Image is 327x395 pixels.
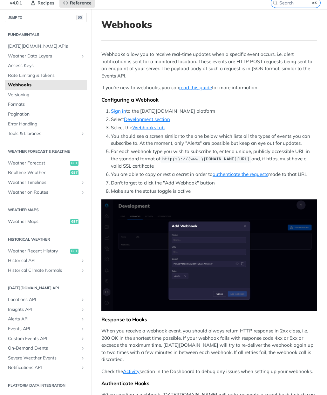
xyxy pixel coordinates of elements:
[8,121,85,127] span: Error Handling
[5,324,87,334] a: Events APIShow subpages for Events API
[132,124,165,131] a: Webhooks tab
[5,353,87,363] a: Severe Weather EventsShow subpages for Severe Weather Events
[123,368,140,374] a: Activity
[5,168,87,177] a: Realtime Weatherget
[5,129,87,138] a: Tools & LibrariesShow subpages for Tools & Libraries
[8,170,69,176] span: Realtime Weather
[213,171,268,177] a: authenticate the requests
[8,92,85,98] span: Versioning
[8,258,78,264] span: Historical API
[5,334,87,344] a: Custom Events APIShow subpages for Custom Events API
[5,314,87,324] a: Alerts APIShow subpages for Alerts API
[8,326,78,332] span: Events API
[8,63,85,69] span: Access Keys
[8,345,78,351] span: On-Demand Events
[8,53,78,59] span: Weather Data Layers
[101,368,317,375] p: Check the section in the Dashboard to debug any issues when setting up your webhooks.
[8,131,78,137] span: Tools & Libraries
[111,171,317,178] li: You are able to copy or rest a secret in order to made to that URL
[5,207,87,213] h2: Weather Maps
[8,267,78,274] span: Historical Climate Normals
[5,363,87,372] a: Notifications APIShow subpages for Notifications API
[80,258,85,263] button: Show subpages for Historical API
[101,199,317,311] span: Expand image
[8,179,78,186] span: Weather Timelines
[111,148,317,170] li: For each webhook type you wish to subscribe to, enter a unique, publicly accessible URL in the st...
[111,124,317,131] li: Select the
[111,133,317,147] li: You should see a screen similar to the one below which lists all the types of events you can subs...
[80,307,85,312] button: Show subpages for Insights API
[80,356,85,361] button: Show subpages for Severe Weather Events
[5,188,87,197] a: Weather on RoutesShow subpages for Weather on Routes
[5,158,87,168] a: Weather Forecastget
[5,295,87,305] a: Locations APIShow subpages for Locations API
[179,84,212,90] a: read this guide
[5,237,87,242] h2: Historical Weather
[8,316,78,322] span: Alerts API
[124,116,170,122] a: Development section
[5,178,87,187] a: Weather TimelinesShow subpages for Weather Timelines
[80,326,85,331] button: Show subpages for Events API
[80,268,85,273] button: Show subpages for Historical Climate Normals
[5,71,87,80] a: Rate Limiting & Tokens
[80,297,85,302] button: Show subpages for Locations API
[5,383,87,388] h2: Platform DATA integration
[70,170,78,175] span: get
[8,43,85,50] span: [DATE][DOMAIN_NAME] APIs
[80,317,85,322] button: Show subpages for Alerts API
[101,327,317,363] p: When you receive a webhook event, you should always return HTTP response in 2xx class, i.e. 200 O...
[8,111,85,117] span: Pagination
[101,316,317,323] div: Response to Hooks
[8,306,78,313] span: Insights API
[101,84,317,91] p: If you're new to webhooks, you can for more information.
[80,336,85,341] button: Show subpages for Custom Events API
[5,149,87,154] h2: Weather Forecast & realtime
[5,51,87,61] a: Weather Data LayersShow subpages for Weather Data Layers
[8,218,69,225] span: Weather Maps
[8,297,78,303] span: Locations API
[111,116,317,123] li: Select
[273,0,278,5] svg: Search
[111,179,317,187] li: Don't forget to click the "Add Webhook" button
[5,217,87,226] a: Weather Mapsget
[5,100,87,109] a: Formats
[8,248,69,254] span: Weather Recent History
[5,266,87,275] a: Historical Climate NormalsShow subpages for Historical Climate Normals
[8,365,78,371] span: Notifications API
[101,380,317,386] div: Authenticate Hooks
[101,19,317,30] h1: Webhooks
[5,246,87,256] a: Weather Recent Historyget
[8,355,78,361] span: Severe Weather Events
[5,285,87,291] h2: [DATE][DOMAIN_NAME] API
[5,110,87,119] a: Pagination
[80,190,85,195] button: Show subpages for Weather on Routes
[80,131,85,136] button: Show subpages for Tools & Libraries
[101,97,317,103] div: Configuring a Webhook
[80,54,85,59] button: Show subpages for Weather Data Layers
[8,101,85,108] span: Formats
[101,51,317,79] p: Webhooks allow you to receive real-time updates when a specific event occurs, i.e. alert notifica...
[8,82,85,88] span: Webhooks
[80,346,85,351] button: Show subpages for On-Demand Events
[162,157,249,162] span: http(s)://(www.)[DOMAIN_NAME][URL]
[5,80,87,90] a: Webhooks
[8,189,78,196] span: Weather on Routes
[8,336,78,342] span: Custom Events API
[5,256,87,265] a: Historical APIShow subpages for Historical API
[5,42,87,51] a: [DATE][DOMAIN_NAME] APIs
[111,108,317,115] li: to the [DATE][DOMAIN_NAME] platform
[80,180,85,185] button: Show subpages for Weather Timelines
[80,365,85,370] button: Show subpages for Notifications API
[101,199,317,311] img: Screen Shot 2021-03-31 at 11.39.27.png
[5,305,87,314] a: Insights APIShow subpages for Insights API
[70,161,78,166] span: get
[5,119,87,129] a: Error Handling
[8,160,69,166] span: Weather Forecast
[5,90,87,100] a: Versioning
[5,61,87,70] a: Access Keys
[8,72,85,79] span: Rate Limiting & Tokens
[76,15,83,20] span: ⌘/
[5,13,87,22] button: JUMP TO⌘/
[111,108,126,114] a: Sign in
[5,344,87,353] a: On-Demand EventsShow subpages for On-Demand Events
